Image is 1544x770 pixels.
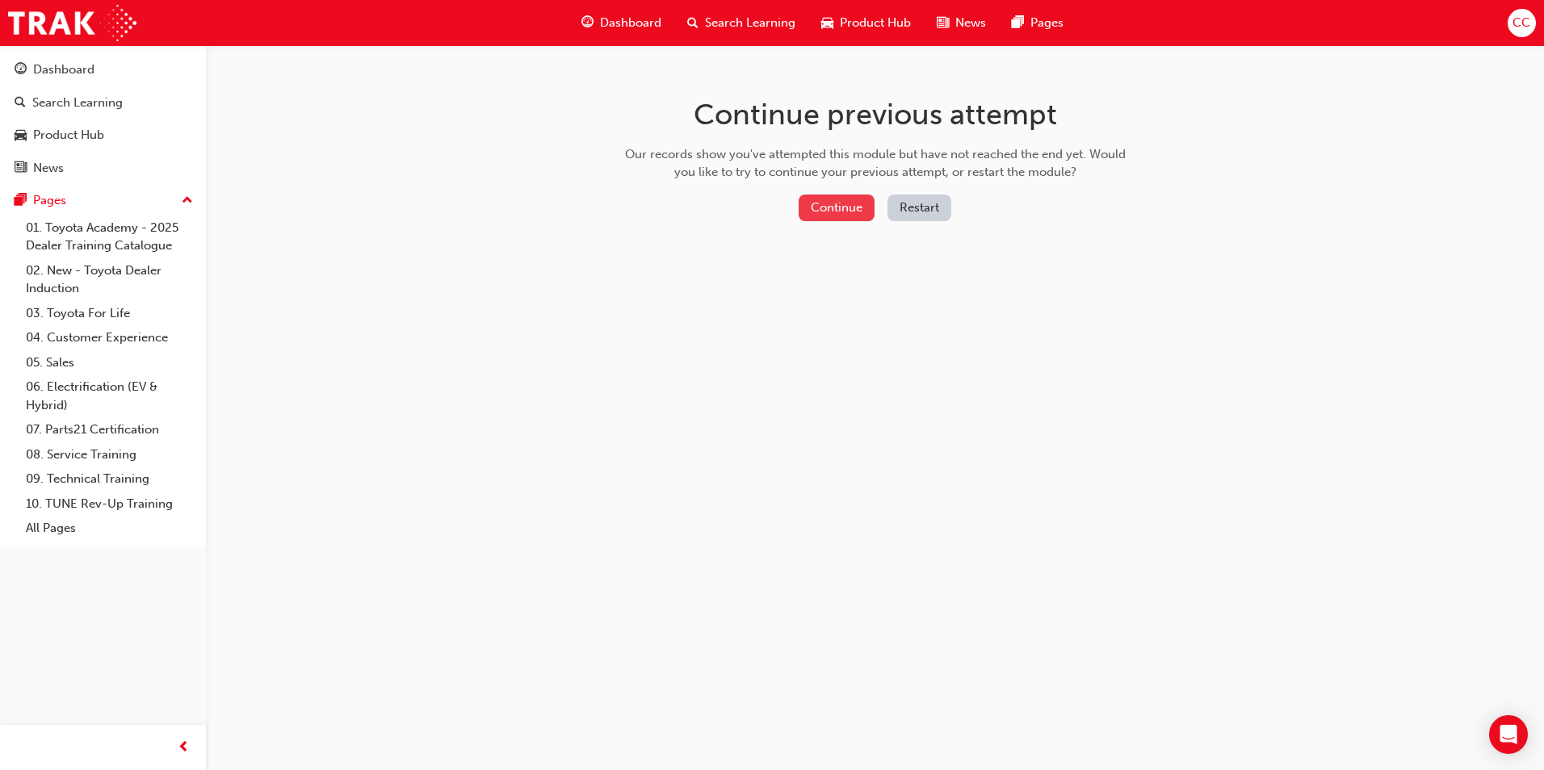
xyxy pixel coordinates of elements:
button: Pages [6,186,199,216]
span: pages-icon [15,194,27,208]
a: 02. New - Toyota Dealer Induction [19,258,199,301]
span: search-icon [687,13,699,33]
a: 09. Technical Training [19,467,199,492]
span: news-icon [937,13,949,33]
div: Pages [33,191,66,210]
button: CC [1508,9,1536,37]
a: guage-iconDashboard [569,6,674,40]
button: Restart [887,195,951,221]
a: 07. Parts21 Certification [19,417,199,442]
a: 03. Toyota For Life [19,301,199,326]
button: Continue [799,195,875,221]
span: news-icon [15,161,27,176]
span: pages-icon [1012,13,1024,33]
span: guage-icon [581,13,594,33]
span: search-icon [15,96,26,111]
a: 05. Sales [19,350,199,375]
span: up-icon [182,190,193,211]
a: All Pages [19,516,199,541]
span: Search Learning [705,14,795,32]
a: Search Learning [6,88,199,118]
button: DashboardSearch LearningProduct HubNews [6,52,199,186]
div: Dashboard [33,61,94,79]
a: 08. Service Training [19,442,199,467]
span: Product Hub [840,14,911,32]
a: 10. TUNE Rev-Up Training [19,492,199,517]
span: prev-icon [178,738,190,758]
a: News [6,153,199,183]
div: Search Learning [32,94,123,112]
a: 01. Toyota Academy - 2025 Dealer Training Catalogue [19,216,199,258]
div: Open Intercom Messenger [1489,715,1528,754]
span: CC [1513,14,1530,32]
div: Our records show you've attempted this module but have not reached the end yet. Would you like to... [619,145,1131,182]
h1: Continue previous attempt [619,97,1131,132]
a: Dashboard [6,55,199,85]
span: Pages [1030,14,1064,32]
img: Trak [8,5,136,41]
a: search-iconSearch Learning [674,6,808,40]
a: 06. Electrification (EV & Hybrid) [19,375,199,417]
span: News [955,14,986,32]
a: car-iconProduct Hub [808,6,924,40]
span: Dashboard [600,14,661,32]
div: Product Hub [33,126,104,144]
a: Product Hub [6,120,199,150]
span: guage-icon [15,63,27,77]
span: car-icon [821,13,833,33]
div: News [33,159,64,178]
a: 04. Customer Experience [19,325,199,350]
a: news-iconNews [924,6,999,40]
a: pages-iconPages [999,6,1076,40]
span: car-icon [15,128,27,143]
